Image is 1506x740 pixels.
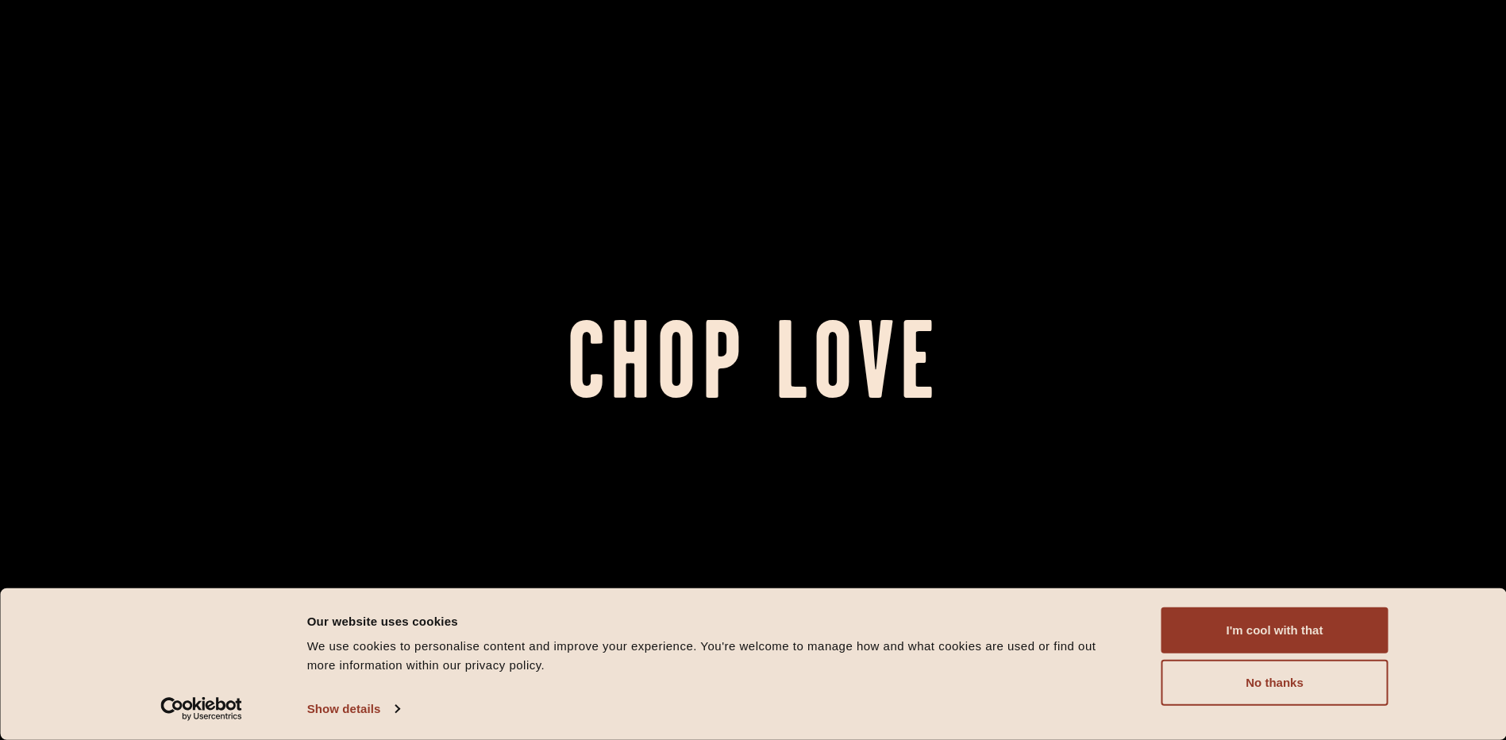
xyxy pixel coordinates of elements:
[307,637,1126,675] div: We use cookies to personalise content and improve your experience. You're welcome to manage how a...
[1161,660,1389,706] button: No thanks
[1161,607,1389,653] button: I'm cool with that
[307,697,399,721] a: Show details
[132,697,271,721] a: Usercentrics Cookiebot - opens in a new window
[307,611,1126,630] div: Our website uses cookies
